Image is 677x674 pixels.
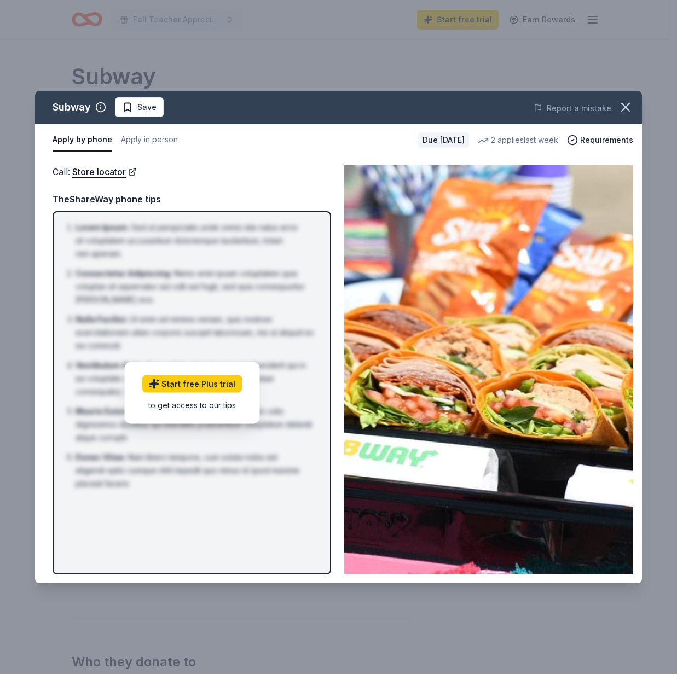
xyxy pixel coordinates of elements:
[76,313,315,352] li: Ut enim ad minima veniam, quis nostrum exercitationem ullam corporis suscipit laboriosam, nisi ut...
[137,101,157,114] span: Save
[76,267,315,306] li: Nemo enim ipsam voluptatem quia voluptas sit aspernatur aut odit aut fugit, sed quia consequuntur...
[76,223,129,232] span: Lorem Ipsum :
[567,133,633,147] button: Requirements
[53,165,331,179] div: Call :
[76,315,128,324] span: Nulla Facilisi :
[76,221,315,260] li: Sed ut perspiciatis unde omnis iste natus error sit voluptatem accusantium doloremque laudantium,...
[534,102,611,115] button: Report a mistake
[76,405,315,444] li: At vero eos et accusamus et iusto odio dignissimos ducimus qui blanditiis praesentium voluptatum ...
[580,133,633,147] span: Requirements
[53,129,112,152] button: Apply by phone
[76,451,315,490] li: Nam libero tempore, cum soluta nobis est eligendi optio cumque nihil impedit quo minus id quod ma...
[418,132,469,148] div: Due [DATE]
[76,452,126,462] span: Donec Vitae :
[115,97,164,117] button: Save
[53,192,331,206] div: TheShareWay phone tips
[344,165,633,574] img: Image for Subway
[76,269,172,278] span: Consectetur Adipiscing :
[76,361,143,370] span: Vestibulum Ante :
[53,98,91,116] div: Subway
[142,375,242,392] a: Start free Plus trial
[76,406,141,416] span: Mauris Euismod :
[76,359,315,398] li: Quis autem vel eum iure reprehenderit qui in ea voluptate velit esse [PERSON_NAME] nihil molestia...
[72,165,137,179] a: Store locator
[478,133,558,147] div: 2 applies last week
[121,129,178,152] button: Apply in person
[142,399,242,410] div: to get access to our tips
